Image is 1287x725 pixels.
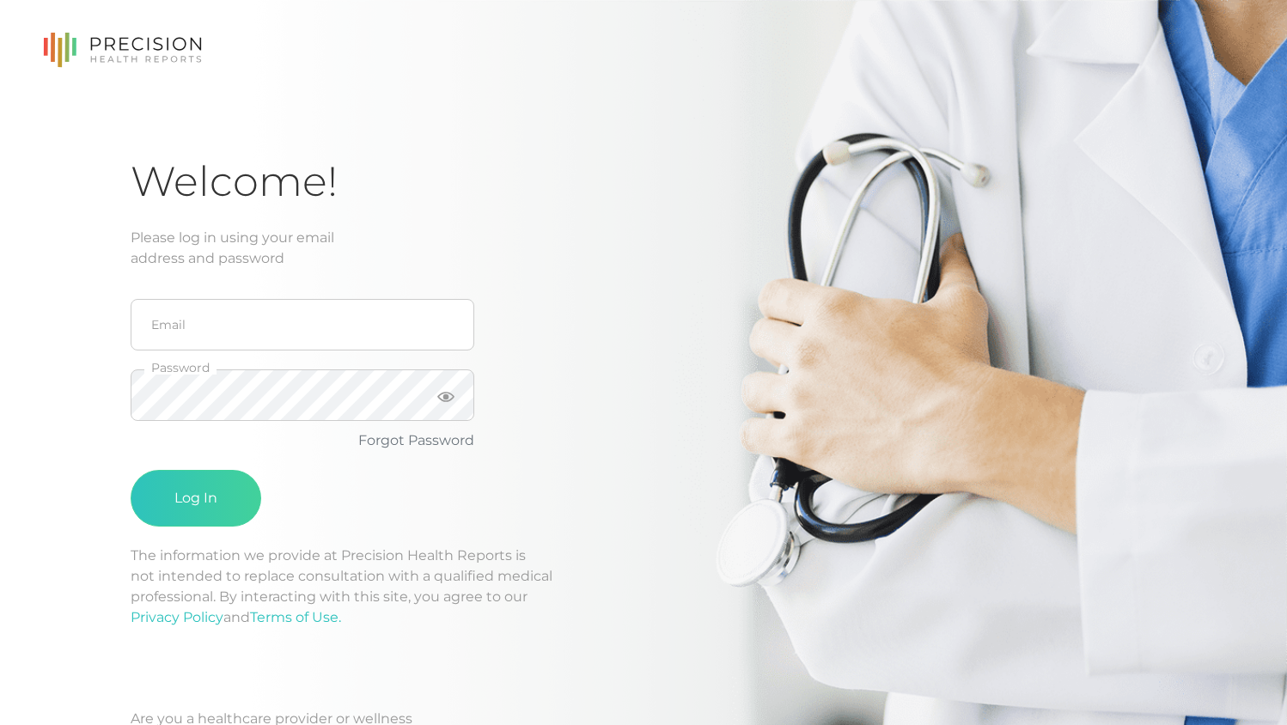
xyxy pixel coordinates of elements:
p: The information we provide at Precision Health Reports is not intended to replace consultation wi... [131,545,1156,628]
a: Forgot Password [358,432,474,448]
button: Log In [131,470,261,527]
a: Terms of Use. [250,609,341,625]
input: Email [131,299,474,350]
h1: Welcome! [131,156,1156,207]
div: Please log in using your email address and password [131,228,1156,269]
a: Privacy Policy [131,609,223,625]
